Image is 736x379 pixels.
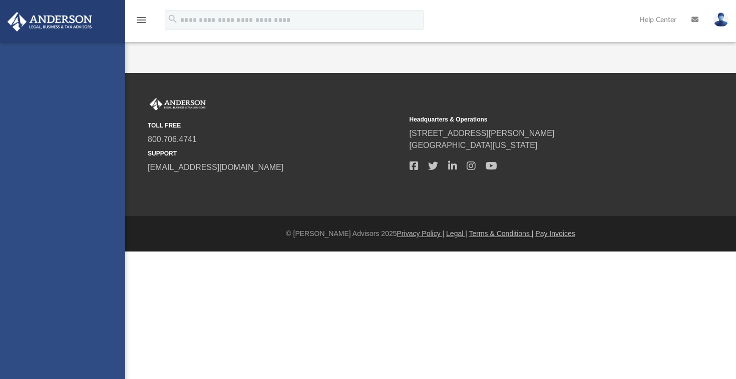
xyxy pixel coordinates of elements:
small: SUPPORT [148,149,403,158]
a: 800.706.4741 [148,135,197,143]
small: Headquarters & Operations [410,115,664,124]
a: menu [135,19,147,26]
i: search [167,13,178,24]
small: TOLL FREE [148,121,403,130]
img: User Pic [713,12,728,27]
img: Anderson Advisors Platinum Portal [148,98,208,111]
a: Terms & Conditions | [469,229,534,237]
a: [EMAIL_ADDRESS][DOMAIN_NAME] [148,163,283,171]
a: Pay Invoices [535,229,575,237]
img: Anderson Advisors Platinum Portal [5,12,95,31]
div: © [PERSON_NAME] Advisors 2025 [125,228,736,239]
a: Privacy Policy | [397,229,445,237]
a: Legal | [446,229,467,237]
a: [GEOGRAPHIC_DATA][US_STATE] [410,141,538,149]
a: [STREET_ADDRESS][PERSON_NAME] [410,129,555,137]
i: menu [135,14,147,26]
